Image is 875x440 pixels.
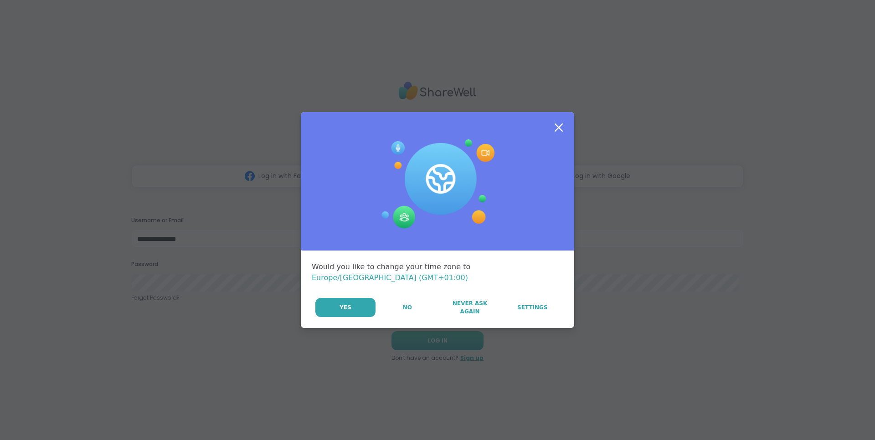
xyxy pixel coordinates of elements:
[312,261,563,283] div: Would you like to change your time zone to
[376,298,438,317] button: No
[517,303,548,312] span: Settings
[312,273,468,282] span: Europe/[GEOGRAPHIC_DATA] (GMT+01:00)
[340,303,351,312] span: Yes
[315,298,376,317] button: Yes
[403,303,412,312] span: No
[381,139,494,229] img: Session Experience
[439,298,500,317] button: Never Ask Again
[443,299,496,316] span: Never Ask Again
[502,298,563,317] a: Settings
